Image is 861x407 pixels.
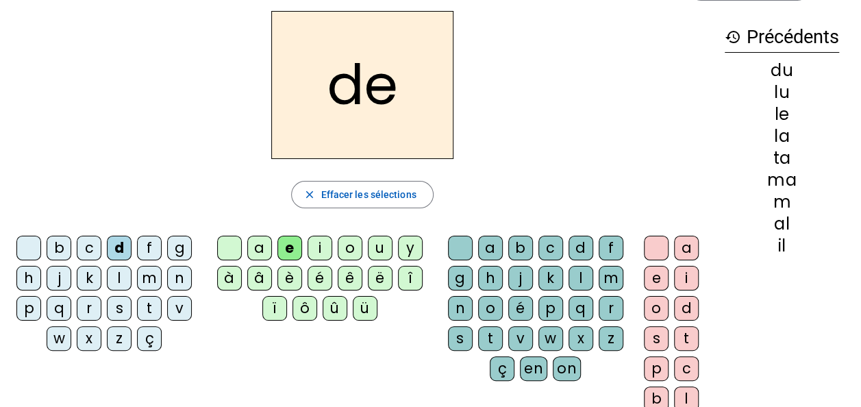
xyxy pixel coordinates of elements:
[398,236,423,260] div: y
[77,266,101,291] div: k
[167,296,192,321] div: v
[308,266,332,291] div: é
[448,296,473,321] div: n
[137,236,162,260] div: f
[448,326,473,351] div: s
[271,11,453,159] h2: de
[107,326,132,351] div: z
[725,238,839,254] div: il
[247,236,272,260] div: a
[674,356,699,381] div: c
[137,296,162,321] div: t
[338,266,362,291] div: ê
[167,266,192,291] div: n
[478,236,503,260] div: a
[262,296,287,321] div: ï
[508,296,533,321] div: é
[725,106,839,123] div: le
[47,326,71,351] div: w
[644,356,669,381] div: p
[725,150,839,166] div: ta
[277,266,302,291] div: è
[553,356,581,381] div: on
[599,296,623,321] div: r
[569,236,593,260] div: d
[77,326,101,351] div: x
[599,266,623,291] div: m
[292,296,317,321] div: ô
[448,266,473,291] div: g
[538,266,563,291] div: k
[674,266,699,291] div: i
[674,296,699,321] div: d
[398,266,423,291] div: î
[247,266,272,291] div: â
[725,172,839,188] div: ma
[167,236,192,260] div: g
[16,266,41,291] div: h
[508,266,533,291] div: j
[47,296,71,321] div: q
[644,266,669,291] div: e
[16,296,41,321] div: p
[478,326,503,351] div: t
[323,296,347,321] div: û
[353,296,377,321] div: ü
[368,266,392,291] div: ë
[644,326,669,351] div: s
[725,22,839,53] h3: Précédents
[508,326,533,351] div: v
[644,296,669,321] div: o
[569,326,593,351] div: x
[77,296,101,321] div: r
[308,236,332,260] div: i
[520,356,547,381] div: en
[674,236,699,260] div: a
[569,296,593,321] div: q
[303,188,315,201] mat-icon: close
[137,266,162,291] div: m
[725,62,839,79] div: du
[137,326,162,351] div: ç
[538,296,563,321] div: p
[599,326,623,351] div: z
[277,236,302,260] div: e
[368,236,392,260] div: u
[107,266,132,291] div: l
[47,266,71,291] div: j
[725,216,839,232] div: al
[217,266,242,291] div: à
[47,236,71,260] div: b
[599,236,623,260] div: f
[725,194,839,210] div: m
[725,29,741,45] mat-icon: history
[77,236,101,260] div: c
[291,181,433,208] button: Effacer les sélections
[107,296,132,321] div: s
[478,296,503,321] div: o
[478,266,503,291] div: h
[538,236,563,260] div: c
[538,326,563,351] div: w
[321,186,416,203] span: Effacer les sélections
[338,236,362,260] div: o
[725,84,839,101] div: lu
[107,236,132,260] div: d
[490,356,514,381] div: ç
[508,236,533,260] div: b
[674,326,699,351] div: t
[725,128,839,145] div: la
[569,266,593,291] div: l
